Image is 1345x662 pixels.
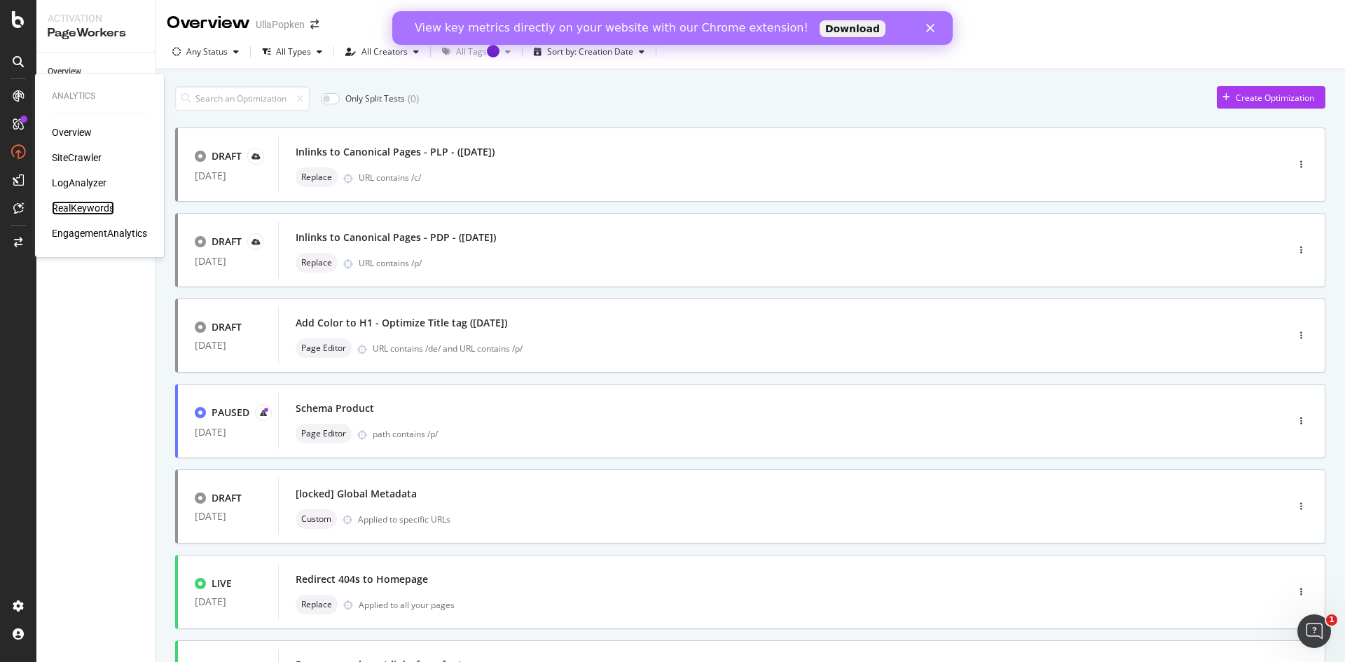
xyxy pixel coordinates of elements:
[52,226,147,240] a: EngagementAnalytics
[359,257,1227,269] div: URL contains /p/
[301,515,331,523] span: Custom
[1236,92,1314,104] div: Create Optimization
[359,599,455,611] div: Applied to all your pages
[52,125,92,139] a: Overview
[48,25,144,41] div: PageWorkers
[296,230,496,244] div: Inlinks to Canonical Pages - PDP - ([DATE])
[212,577,232,591] div: LIVE
[212,149,242,163] div: DRAFT
[296,509,337,529] div: neutral label
[175,86,310,111] input: Search an Optimization
[195,427,261,438] div: [DATE]
[48,11,144,25] div: Activation
[373,343,1227,354] div: URL contains /de/ and URL contains /p/
[195,511,261,522] div: [DATE]
[340,41,425,63] button: All Creators
[212,235,242,249] div: DRAFT
[310,20,319,29] div: arrow-right-arrow-left
[296,167,338,187] div: neutral label
[212,491,242,505] div: DRAFT
[1297,614,1331,648] iframe: Intercom live chat
[167,41,244,63] button: Any Status
[301,344,346,352] span: Page Editor
[359,172,1227,184] div: URL contains /c/
[547,48,633,56] div: Sort by: Creation Date
[373,428,1227,440] div: path contains /p/
[48,64,81,79] div: Overview
[52,176,106,190] a: LogAnalyzer
[52,151,102,165] a: SiteCrawler
[296,338,352,358] div: neutral label
[456,48,499,56] div: All Tags
[212,320,242,334] div: DRAFT
[48,64,145,79] a: Overview
[358,513,450,525] div: Applied to specific URLs
[212,406,249,420] div: PAUSED
[296,424,352,443] div: neutral label
[301,173,332,181] span: Replace
[195,596,261,607] div: [DATE]
[296,316,507,330] div: Add Color to H1 - Optimize Title tag ([DATE])
[1217,86,1325,109] button: Create Optimization
[296,595,338,614] div: neutral label
[296,253,338,273] div: neutral label
[186,48,228,56] div: Any Status
[296,401,374,415] div: Schema Product
[301,258,332,267] span: Replace
[52,90,147,102] div: Analytics
[296,145,495,159] div: Inlinks to Canonical Pages - PLP - ([DATE])
[345,92,405,104] div: Only Split Tests
[256,18,305,32] div: UllaPopken
[276,48,311,56] div: All Types
[534,13,548,21] div: Close
[1326,614,1337,626] span: 1
[301,600,332,609] span: Replace
[301,429,346,438] span: Page Editor
[195,256,261,267] div: [DATE]
[256,41,328,63] button: All Types
[167,11,250,35] div: Overview
[195,340,261,351] div: [DATE]
[392,11,953,45] iframe: Intercom live chat banner
[528,41,650,63] button: Sort by: Creation Date
[436,41,516,63] button: All TagsTooltip anchor
[296,572,428,586] div: Redirect 404s to Homepage
[361,48,408,56] div: All Creators
[195,170,261,181] div: [DATE]
[52,201,114,215] a: RealKeywords
[408,92,419,106] div: ( 0 )
[296,487,417,501] div: [locked] Global Metadata
[487,45,499,57] div: Tooltip anchor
